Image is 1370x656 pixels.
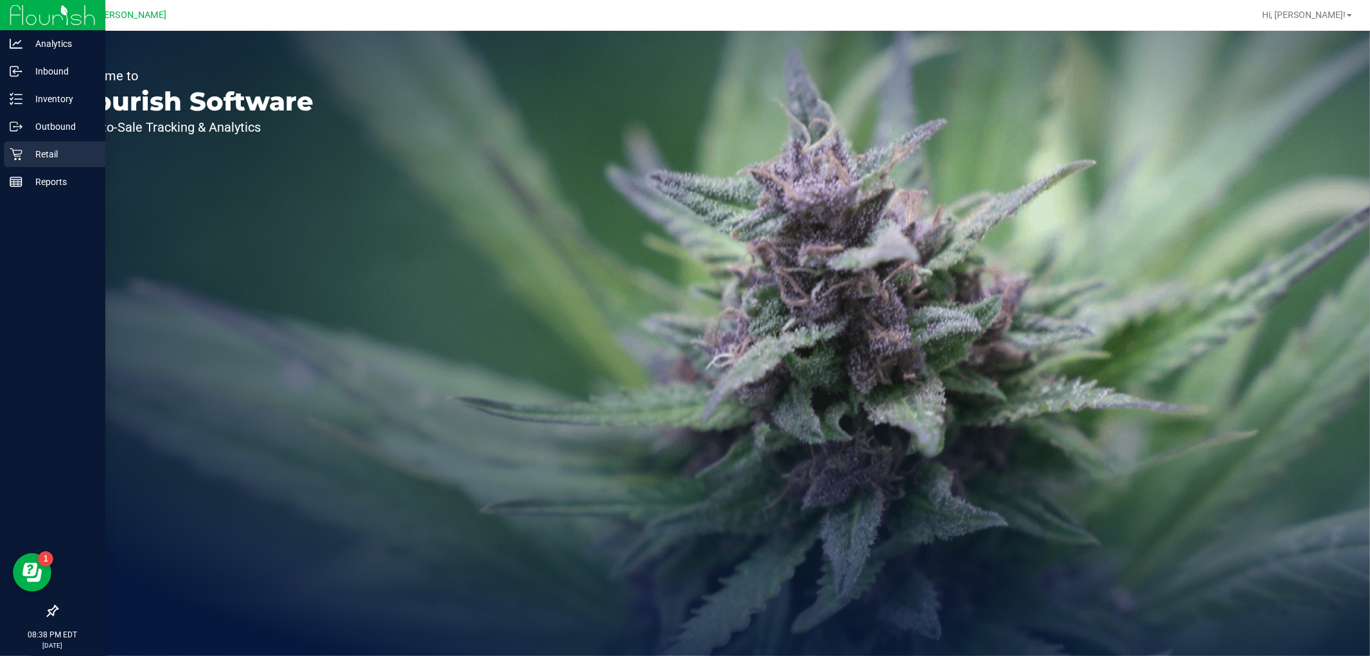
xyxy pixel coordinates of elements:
[69,89,313,114] p: Flourish Software
[22,119,100,134] p: Outbound
[6,629,100,641] p: 08:38 PM EDT
[10,120,22,133] inline-svg: Outbound
[10,37,22,50] inline-svg: Analytics
[6,641,100,650] p: [DATE]
[10,65,22,78] inline-svg: Inbound
[22,36,100,51] p: Analytics
[13,553,51,592] iframe: Resource center
[38,551,53,567] iframe: Resource center unread badge
[22,64,100,79] p: Inbound
[10,175,22,188] inline-svg: Reports
[10,93,22,105] inline-svg: Inventory
[96,10,166,21] span: [PERSON_NAME]
[1262,10,1346,20] span: Hi, [PERSON_NAME]!
[10,148,22,161] inline-svg: Retail
[22,146,100,162] p: Retail
[69,121,313,134] p: Seed-to-Sale Tracking & Analytics
[22,174,100,190] p: Reports
[69,69,313,82] p: Welcome to
[22,91,100,107] p: Inventory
